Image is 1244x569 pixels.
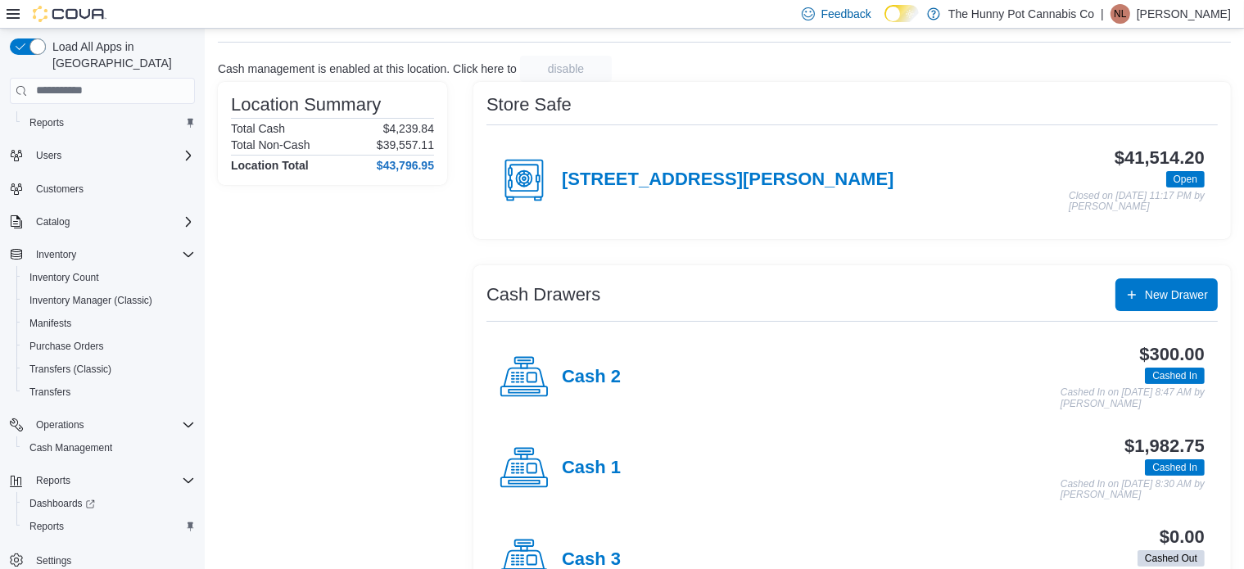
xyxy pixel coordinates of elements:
[1069,191,1205,213] p: Closed on [DATE] 11:17 PM by [PERSON_NAME]
[3,210,201,233] button: Catalog
[16,492,201,515] a: Dashboards
[383,122,434,135] p: $4,239.84
[884,5,919,22] input: Dark Mode
[29,146,195,165] span: Users
[231,159,309,172] h4: Location Total
[1152,368,1197,383] span: Cashed In
[1124,436,1205,456] h3: $1,982.75
[23,494,102,513] a: Dashboards
[29,386,70,399] span: Transfers
[23,113,195,133] span: Reports
[29,146,68,165] button: Users
[562,458,621,479] h4: Cash 1
[29,271,99,284] span: Inventory Count
[218,62,517,75] p: Cash management is enabled at this location. Click here to
[36,418,84,431] span: Operations
[948,4,1094,24] p: The Hunny Pot Cannabis Co
[36,149,61,162] span: Users
[23,113,70,133] a: Reports
[23,382,77,402] a: Transfers
[1145,368,1205,384] span: Cashed In
[377,138,434,151] p: $39,557.11
[16,515,201,538] button: Reports
[29,497,95,510] span: Dashboards
[1115,148,1205,168] h3: $41,514.20
[562,169,894,191] h4: [STREET_ADDRESS][PERSON_NAME]
[548,61,584,77] span: disable
[23,314,195,333] span: Manifests
[46,38,195,71] span: Load All Apps in [GEOGRAPHIC_DATA]
[23,291,195,310] span: Inventory Manager (Classic)
[1137,4,1231,24] p: [PERSON_NAME]
[1111,4,1130,24] div: Niki Lai
[1145,287,1208,303] span: New Drawer
[3,144,201,167] button: Users
[23,438,119,458] a: Cash Management
[29,178,195,199] span: Customers
[231,95,381,115] h3: Location Summary
[29,441,112,454] span: Cash Management
[36,554,71,567] span: Settings
[1114,4,1126,24] span: NL
[1174,172,1197,187] span: Open
[16,111,201,134] button: Reports
[23,359,118,379] a: Transfers (Classic)
[520,56,612,82] button: disable
[29,212,195,232] span: Catalog
[16,381,201,404] button: Transfers
[1166,171,1205,187] span: Open
[1140,345,1205,364] h3: $300.00
[821,6,871,22] span: Feedback
[16,266,201,289] button: Inventory Count
[23,359,195,379] span: Transfers (Classic)
[16,312,201,335] button: Manifests
[1101,4,1104,24] p: |
[486,95,572,115] h3: Store Safe
[377,159,434,172] h4: $43,796.95
[23,438,195,458] span: Cash Management
[36,215,70,228] span: Catalog
[486,285,600,305] h3: Cash Drawers
[29,363,111,376] span: Transfers (Classic)
[29,415,195,435] span: Operations
[1061,387,1205,409] p: Cashed In on [DATE] 8:47 AM by [PERSON_NAME]
[23,268,106,287] a: Inventory Count
[23,382,195,402] span: Transfers
[23,336,195,356] span: Purchase Orders
[16,436,201,459] button: Cash Management
[1115,278,1218,311] button: New Drawer
[29,179,90,199] a: Customers
[231,138,310,151] h6: Total Non-Cash
[29,245,83,264] button: Inventory
[1152,460,1197,475] span: Cashed In
[23,268,195,287] span: Inventory Count
[3,177,201,201] button: Customers
[29,116,64,129] span: Reports
[29,471,195,490] span: Reports
[29,520,64,533] span: Reports
[23,314,78,333] a: Manifests
[23,517,70,536] a: Reports
[36,474,70,487] span: Reports
[23,517,195,536] span: Reports
[23,291,159,310] a: Inventory Manager (Classic)
[23,494,195,513] span: Dashboards
[36,183,84,196] span: Customers
[29,245,195,264] span: Inventory
[1145,459,1205,476] span: Cashed In
[1061,479,1205,501] p: Cashed In on [DATE] 8:30 AM by [PERSON_NAME]
[29,294,152,307] span: Inventory Manager (Classic)
[36,248,76,261] span: Inventory
[16,335,201,358] button: Purchase Orders
[1145,551,1197,566] span: Cashed Out
[16,289,201,312] button: Inventory Manager (Classic)
[29,212,76,232] button: Catalog
[562,367,621,388] h4: Cash 2
[1138,550,1205,567] span: Cashed Out
[3,413,201,436] button: Operations
[1160,527,1205,547] h3: $0.00
[3,243,201,266] button: Inventory
[29,340,104,353] span: Purchase Orders
[29,317,71,330] span: Manifests
[33,6,106,22] img: Cova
